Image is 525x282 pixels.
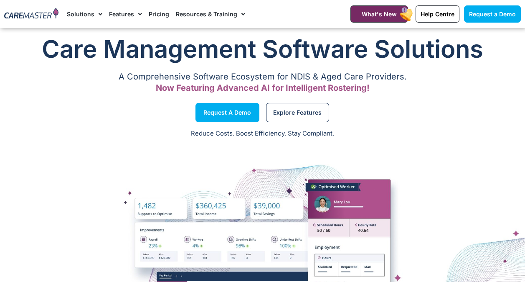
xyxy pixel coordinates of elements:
p: A Comprehensive Software Ecosystem for NDIS & Aged Care Providers. [4,74,521,79]
span: Explore Features [273,110,322,115]
img: CareMaster Logo [4,8,58,20]
p: Reduce Costs. Boost Efficiency. Stay Compliant. [5,129,520,138]
span: Request a Demo [469,10,516,18]
span: What's New [362,10,397,18]
span: Help Centre [421,10,454,18]
a: Request a Demo [195,103,259,122]
a: Request a Demo [464,5,521,23]
span: Request a Demo [203,110,251,115]
a: Help Centre [416,5,459,23]
a: Explore Features [266,103,329,122]
h1: Care Management Software Solutions [4,32,521,66]
a: What's New [350,5,408,23]
span: Now Featuring Advanced AI for Intelligent Rostering! [156,83,370,93]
